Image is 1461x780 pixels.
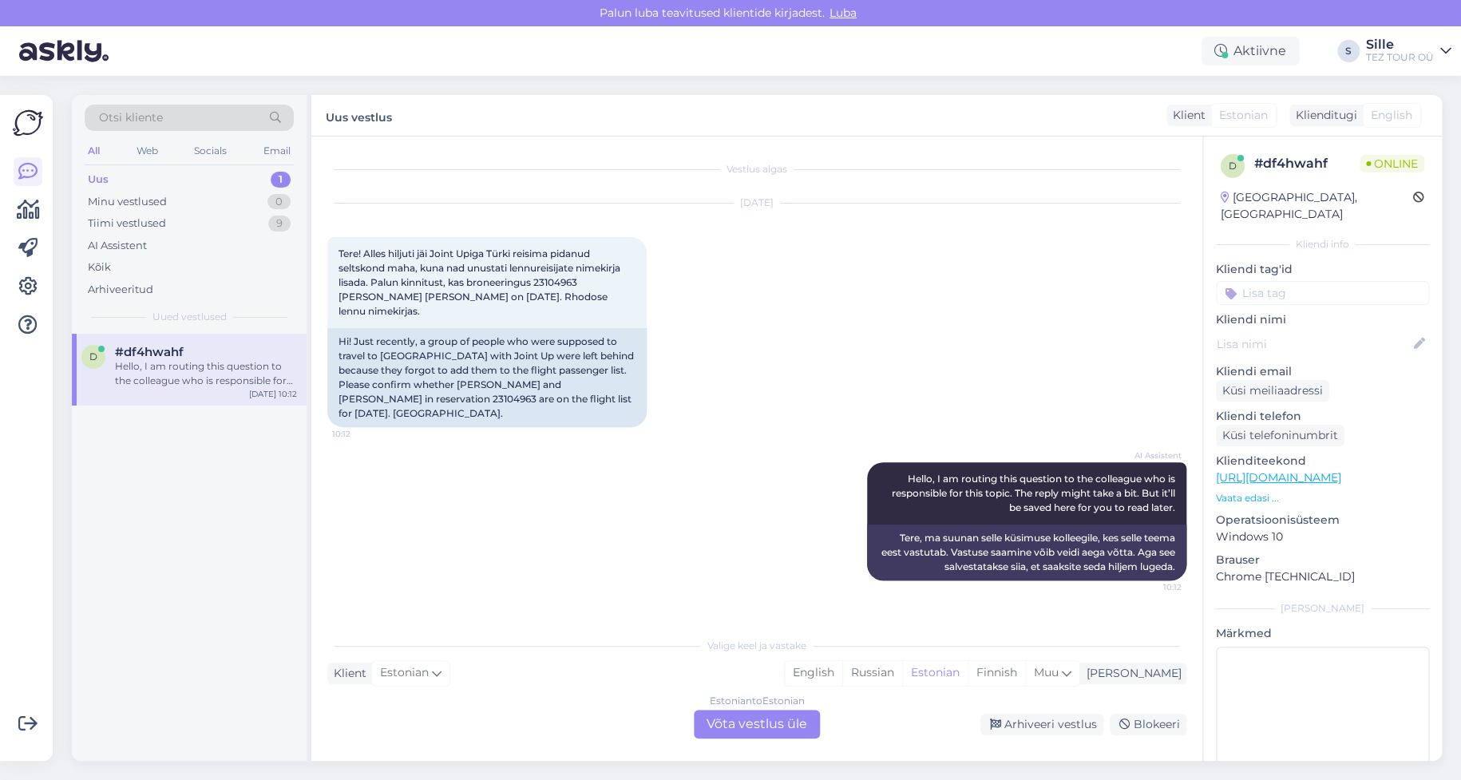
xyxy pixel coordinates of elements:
[1034,665,1059,679] span: Muu
[88,238,147,254] div: AI Assistent
[268,216,291,232] div: 9
[1366,51,1434,64] div: TEZ TOUR OÜ
[1366,38,1451,64] a: SilleTEZ TOUR OÜ
[152,310,227,324] span: Uued vestlused
[191,141,230,161] div: Socials
[1216,512,1429,529] p: Operatsioonisüsteem
[13,108,43,138] img: Askly Logo
[271,172,291,188] div: 1
[1216,470,1341,485] a: [URL][DOMAIN_NAME]
[892,473,1178,513] span: Hello, I am routing this question to the colleague who is responsible for this topic. The reply m...
[88,194,167,210] div: Minu vestlused
[88,282,153,298] div: Arhiveeritud
[380,664,429,682] span: Estonian
[1217,335,1411,353] input: Lisa nimi
[327,196,1186,210] div: [DATE]
[1216,568,1429,585] p: Chrome [TECHNICAL_ID]
[902,661,968,685] div: Estonian
[115,359,297,388] div: Hello, I am routing this question to the colleague who is responsible for this topic. The reply m...
[1360,155,1424,172] span: Online
[694,710,820,738] div: Võta vestlus üle
[327,162,1186,176] div: Vestlus algas
[1216,529,1429,545] p: Windows 10
[825,6,861,20] span: Luba
[339,247,623,317] span: Tere! Alles hiljuti jäi Joint Upiga Türki reisima pidanud seltskond maha, kuna nad unustati lennu...
[332,428,392,440] span: 10:12
[1110,714,1186,735] div: Blokeeri
[1216,408,1429,425] p: Kliendi telefon
[785,661,842,685] div: English
[1337,40,1360,62] div: S
[99,109,163,126] span: Otsi kliente
[867,525,1186,580] div: Tere, ma suunan selle küsimuse kolleegile, kes selle teema eest vastutab. Vastuse saamine võib ve...
[1289,107,1357,124] div: Klienditugi
[1216,601,1429,616] div: [PERSON_NAME]
[1216,281,1429,305] input: Lisa tag
[1202,37,1299,65] div: Aktiivne
[1221,189,1413,223] div: [GEOGRAPHIC_DATA], [GEOGRAPHIC_DATA]
[88,172,109,188] div: Uus
[1229,160,1237,172] span: d
[326,105,392,126] label: Uus vestlus
[1219,107,1268,124] span: Estonian
[1216,552,1429,568] p: Brauser
[1366,38,1434,51] div: Sille
[1216,453,1429,469] p: Klienditeekond
[1216,363,1429,380] p: Kliendi email
[115,345,184,359] span: #df4hwahf
[88,216,166,232] div: Tiimi vestlused
[1166,107,1206,124] div: Klient
[1254,154,1360,173] div: # df4hwahf
[1080,665,1182,682] div: [PERSON_NAME]
[88,259,111,275] div: Kõik
[260,141,294,161] div: Email
[842,661,902,685] div: Russian
[327,328,647,427] div: Hi! Just recently, a group of people who were supposed to travel to [GEOGRAPHIC_DATA] with Joint ...
[1122,581,1182,593] span: 10:12
[1216,491,1429,505] p: Vaata edasi ...
[1122,449,1182,461] span: AI Assistent
[1216,625,1429,642] p: Märkmed
[1371,107,1412,124] span: English
[1216,311,1429,328] p: Kliendi nimi
[1216,261,1429,278] p: Kliendi tag'id
[1216,380,1329,402] div: Küsi meiliaadressi
[968,661,1025,685] div: Finnish
[89,350,97,362] span: d
[1216,425,1344,446] div: Küsi telefoninumbrit
[710,694,805,708] div: Estonian to Estonian
[267,194,291,210] div: 0
[85,141,103,161] div: All
[327,665,366,682] div: Klient
[133,141,161,161] div: Web
[980,714,1103,735] div: Arhiveeri vestlus
[327,639,1186,653] div: Valige keel ja vastake
[1216,237,1429,251] div: Kliendi info
[249,388,297,400] div: [DATE] 10:12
